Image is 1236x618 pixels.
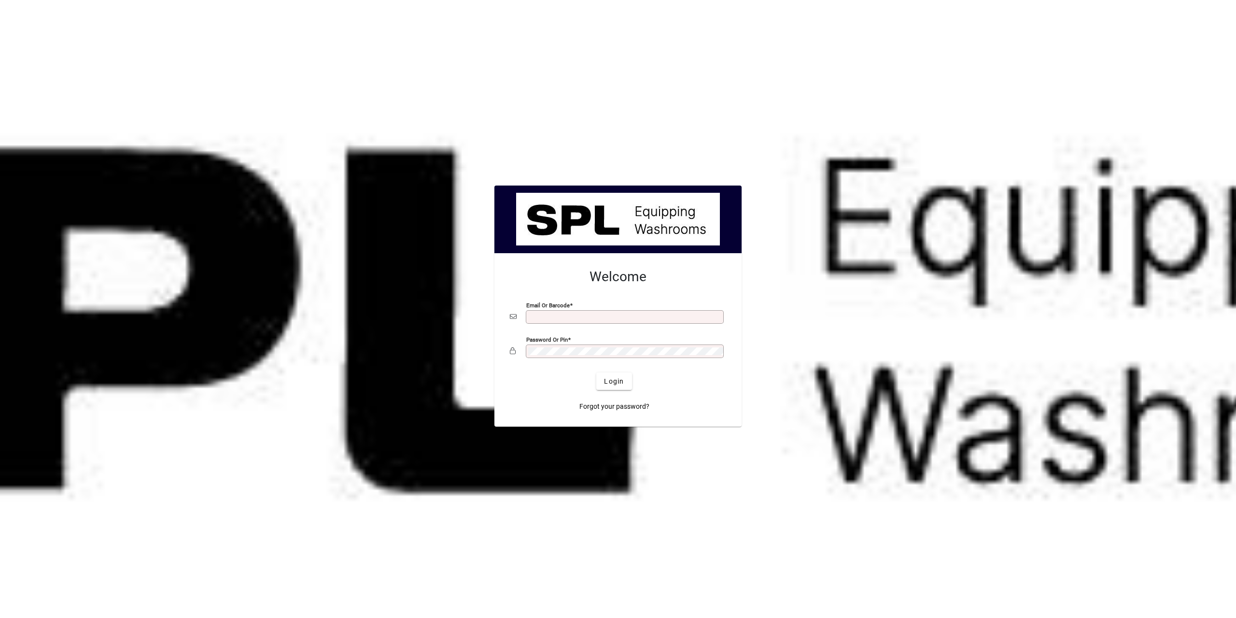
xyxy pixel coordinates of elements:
[510,269,726,285] h2: Welcome
[604,376,624,387] span: Login
[579,402,649,412] span: Forgot your password?
[526,302,570,309] mat-label: Email or Barcode
[576,398,653,415] a: Forgot your password?
[596,373,632,390] button: Login
[526,336,568,343] mat-label: Password or Pin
